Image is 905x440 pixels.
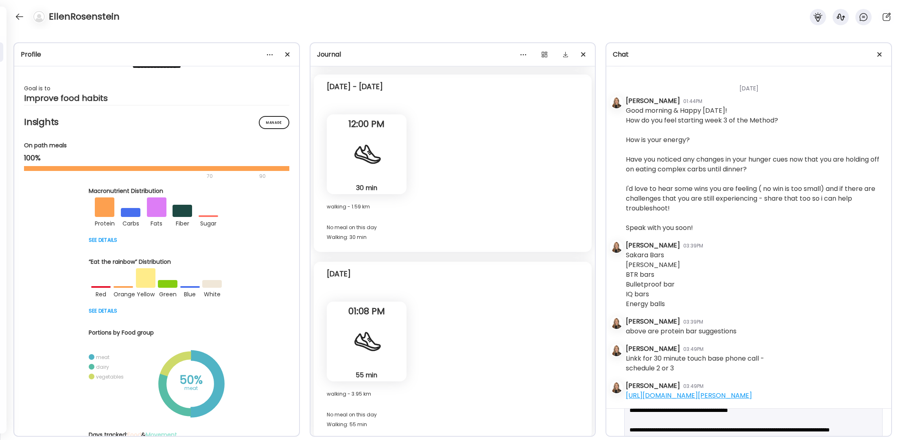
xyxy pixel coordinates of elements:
div: [PERSON_NAME] [626,381,680,391]
h2: Insights [24,116,289,128]
div: fiber [173,217,192,228]
div: Goal is to [24,83,289,93]
div: Linkk for 30 minute touch base phone call - schedule 2 or 3 [626,354,764,373]
span: 12:00 PM [327,120,407,128]
div: [PERSON_NAME] [626,96,680,106]
div: Profile [21,50,293,59]
div: protein [95,217,114,228]
span: 01:08 PM [327,308,407,315]
div: Journal [317,50,589,59]
div: [PERSON_NAME] [626,241,680,250]
img: avatars%2FC7qqOxmwlCb4p938VsoDHlkq1VT2 [611,241,622,253]
div: blue [180,288,200,299]
div: fats [147,217,166,228]
div: Good morning & Happy [DATE]! How do you feel starting week 3 of the Method? How is your energy? H... [626,106,885,233]
img: avatars%2FC7qqOxmwlCb4p938VsoDHlkq1VT2 [611,382,622,393]
div: yellow [136,288,155,299]
div: 03:49PM [683,383,704,390]
div: 03:39PM [683,242,703,250]
div: dairy [96,363,109,370]
div: Improve food habits [24,93,289,103]
div: orange [114,288,133,299]
img: avatars%2FC7qqOxmwlCb4p938VsoDHlkq1VT2 [611,97,622,108]
div: sugar [199,217,218,228]
div: 55 min [330,371,403,379]
div: [PERSON_NAME] [626,317,680,326]
div: vegetables [96,373,124,380]
div: 70 [24,171,257,181]
div: meat [171,383,212,393]
div: 100% [24,153,289,163]
div: 03:39PM [683,318,703,326]
div: [PERSON_NAME] [626,344,680,354]
div: carbs [121,217,140,228]
div: No meal on this day Walking: 30 min [327,223,579,242]
div: meat [96,354,109,361]
div: Portions by Food group [89,328,225,337]
div: above are protein bar suggestions [626,326,737,336]
div: walking - 3.95 km [327,391,407,397]
div: 90 [258,171,267,181]
div: “Eat the rainbow” Distribution [89,258,225,266]
div: 50% [171,375,212,385]
span: Food [127,431,141,439]
img: avatars%2FC7qqOxmwlCb4p938VsoDHlkq1VT2 [611,345,622,356]
div: Sakara Bars [PERSON_NAME] BTR bars Bulletproof bar IQ bars Energy balls [626,250,680,309]
div: Macronutrient Distribution [89,187,225,195]
div: [DATE] - [DATE] [327,82,383,92]
div: green [158,288,177,299]
div: red [91,288,111,299]
span: Movement [146,431,177,439]
div: walking - 1.59 km [327,204,407,210]
div: On path meals [24,141,289,150]
div: Chat [613,50,885,59]
div: [DATE] [626,74,885,96]
div: 30 min [330,184,403,192]
img: bg-avatar-default.svg [33,11,45,22]
a: [URL][DOMAIN_NAME][PERSON_NAME] [626,391,752,400]
h4: EllenRosenstein [49,10,120,23]
div: 03:49PM [683,346,704,353]
div: Manage [259,116,289,129]
div: white [202,288,222,299]
div: Days tracked: & [89,431,225,439]
div: No meal on this day Walking: 55 min [327,410,579,429]
img: avatars%2FC7qqOxmwlCb4p938VsoDHlkq1VT2 [611,317,622,329]
div: 01:44PM [683,98,702,105]
div: [DATE] [327,269,351,279]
